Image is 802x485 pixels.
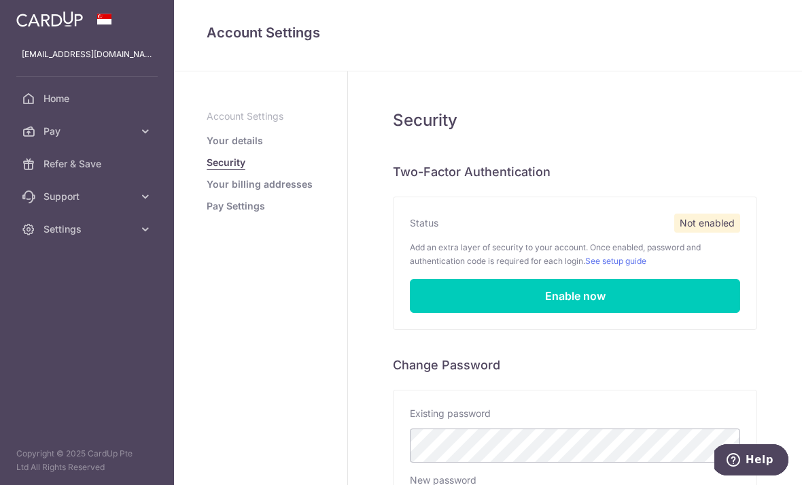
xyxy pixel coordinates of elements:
h6: Change Password [393,357,757,373]
p: [EMAIL_ADDRESS][DOMAIN_NAME] [22,48,152,61]
label: Status [410,216,438,230]
span: Home [43,92,133,105]
a: Enable now [410,279,740,313]
span: Help [31,10,59,22]
span: Pay [43,124,133,138]
p: Add an extra layer of security to your account. Once enabled, password and authentication code is... [410,241,740,268]
a: Security [207,156,245,169]
span: Refer & Save [43,157,133,171]
h6: Two-Factor Authentication [393,164,757,180]
span: Support [43,190,133,203]
span: Not enabled [674,214,740,233]
h5: Security [393,110,757,131]
label: Existing password [410,407,491,420]
p: Account Settings [207,110,315,123]
iframe: Opens a widget where you can find more information [714,444,788,478]
a: Your details [207,134,263,148]
a: Pay Settings [207,199,265,213]
img: CardUp [16,11,83,27]
a: See setup guide [585,256,646,266]
a: Your billing addresses [207,178,313,191]
span: Settings [43,222,133,236]
h4: Account Settings [207,22,769,44]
